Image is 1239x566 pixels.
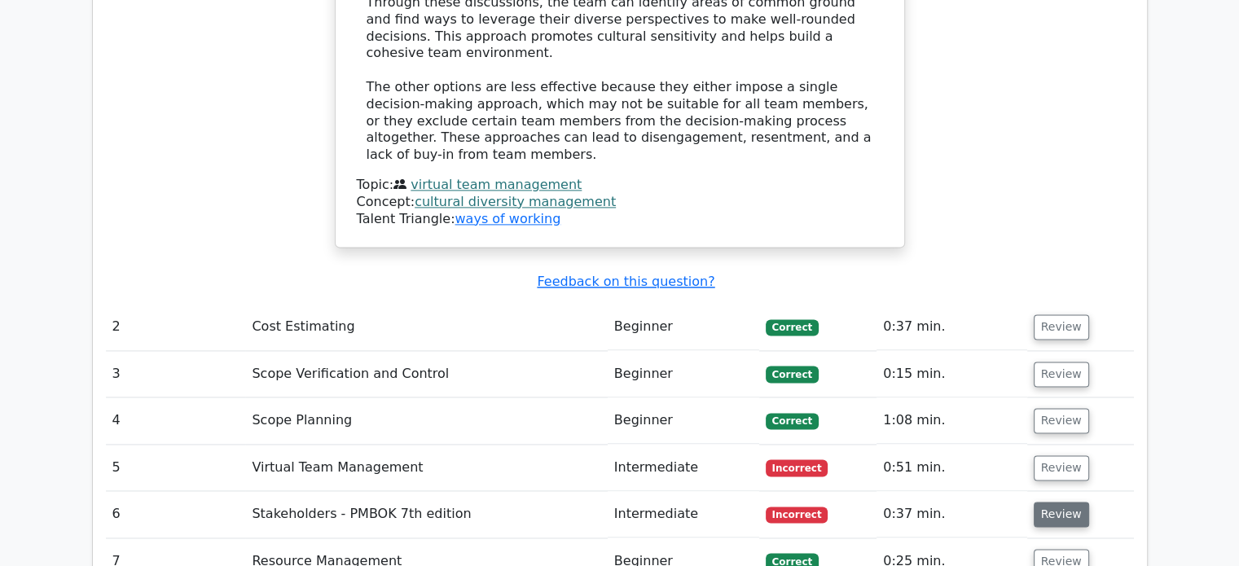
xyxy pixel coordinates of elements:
button: Review [1034,314,1089,340]
button: Review [1034,408,1089,433]
td: 2 [106,304,246,350]
td: 0:37 min. [877,491,1026,537]
td: Scope Verification and Control [245,351,607,397]
span: Correct [766,366,819,382]
td: Scope Planning [245,397,607,444]
td: Intermediate [608,491,759,537]
a: Feedback on this question? [537,274,714,289]
button: Review [1034,455,1089,480]
td: 0:37 min. [877,304,1026,350]
span: Correct [766,319,819,336]
td: 5 [106,445,246,491]
td: 3 [106,351,246,397]
div: Topic: [357,177,883,194]
td: Beginner [608,351,759,397]
div: Talent Triangle: [357,177,883,227]
td: 1:08 min. [877,397,1026,444]
td: 0:51 min. [877,445,1026,491]
td: Cost Estimating [245,304,607,350]
td: 6 [106,491,246,537]
td: 0:15 min. [877,351,1026,397]
button: Review [1034,502,1089,527]
td: Beginner [608,397,759,444]
button: Review [1034,362,1089,387]
td: Virtual Team Management [245,445,607,491]
td: 4 [106,397,246,444]
a: virtual team management [411,177,582,192]
td: Beginner [608,304,759,350]
span: Incorrect [766,459,828,476]
span: Correct [766,413,819,429]
td: Intermediate [608,445,759,491]
a: ways of working [455,211,560,226]
td: Stakeholders - PMBOK 7th edition [245,491,607,537]
div: Concept: [357,194,883,211]
span: Incorrect [766,507,828,523]
a: cultural diversity management [415,194,616,209]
